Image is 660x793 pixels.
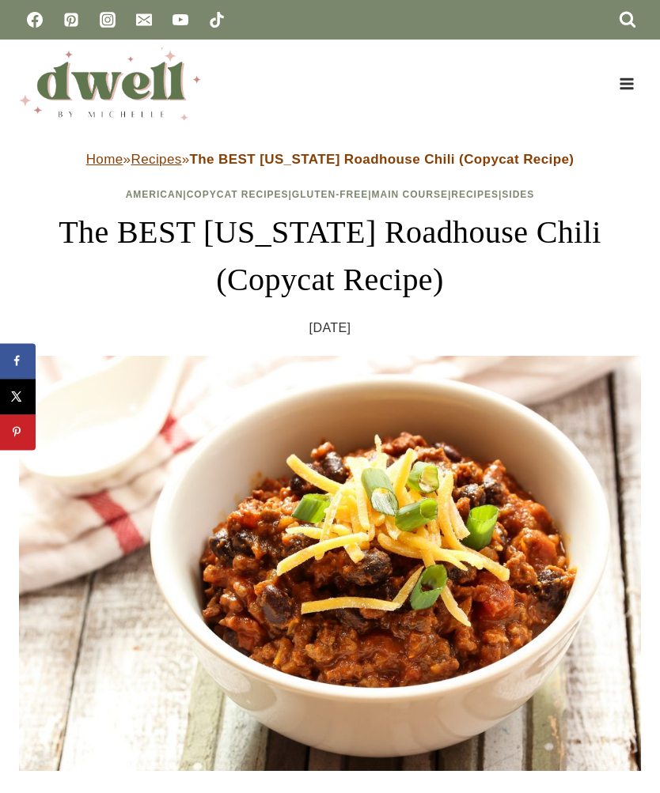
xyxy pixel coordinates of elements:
a: Facebook [19,4,51,36]
button: Open menu [612,71,641,96]
a: Email [128,4,160,36]
a: American [126,189,184,200]
strong: The BEST [US_STATE] Roadhouse Chili (Copycat Recipe) [190,152,575,167]
a: Copycat Recipes [187,189,289,200]
a: Recipes [131,152,181,167]
button: View Search Form [614,6,641,33]
a: Gluten-Free [292,189,368,200]
img: texas roadhouse chili recipe in a bowl [19,356,641,770]
a: YouTube [165,4,196,36]
img: DWELL by michelle [19,47,201,120]
a: Sides [502,189,534,200]
h1: The BEST [US_STATE] Roadhouse Chili (Copycat Recipe) [19,209,641,304]
a: TikTok [201,4,233,36]
span: | | | | | [126,189,535,200]
a: Pinterest [55,4,87,36]
a: Main Course [372,189,448,200]
time: [DATE] [309,316,351,340]
span: » » [86,152,575,167]
a: Home [86,152,123,167]
a: Recipes [451,189,499,200]
a: Instagram [92,4,123,36]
